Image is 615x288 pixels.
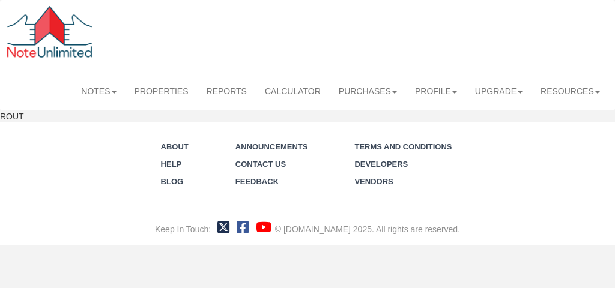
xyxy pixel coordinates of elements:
[406,78,466,104] a: Profile
[126,78,198,104] a: Properties
[161,142,189,151] a: About
[466,78,532,104] a: Upgrade
[161,160,182,169] a: Help
[532,78,609,104] a: Resources
[161,177,184,186] a: Blog
[256,78,330,104] a: Calculator
[235,160,286,169] a: Contact Us
[354,142,452,151] a: Terms and Conditions
[235,142,308,151] a: Announcements
[330,78,406,104] a: Purchases
[235,177,279,186] a: Feedback
[198,78,256,104] a: Reports
[354,160,408,169] a: Developers
[155,223,211,235] div: Keep In Touch:
[275,223,460,235] div: © [DOMAIN_NAME] 2025. All rights are reserved.
[354,177,393,186] a: Vendors
[72,78,125,104] a: Notes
